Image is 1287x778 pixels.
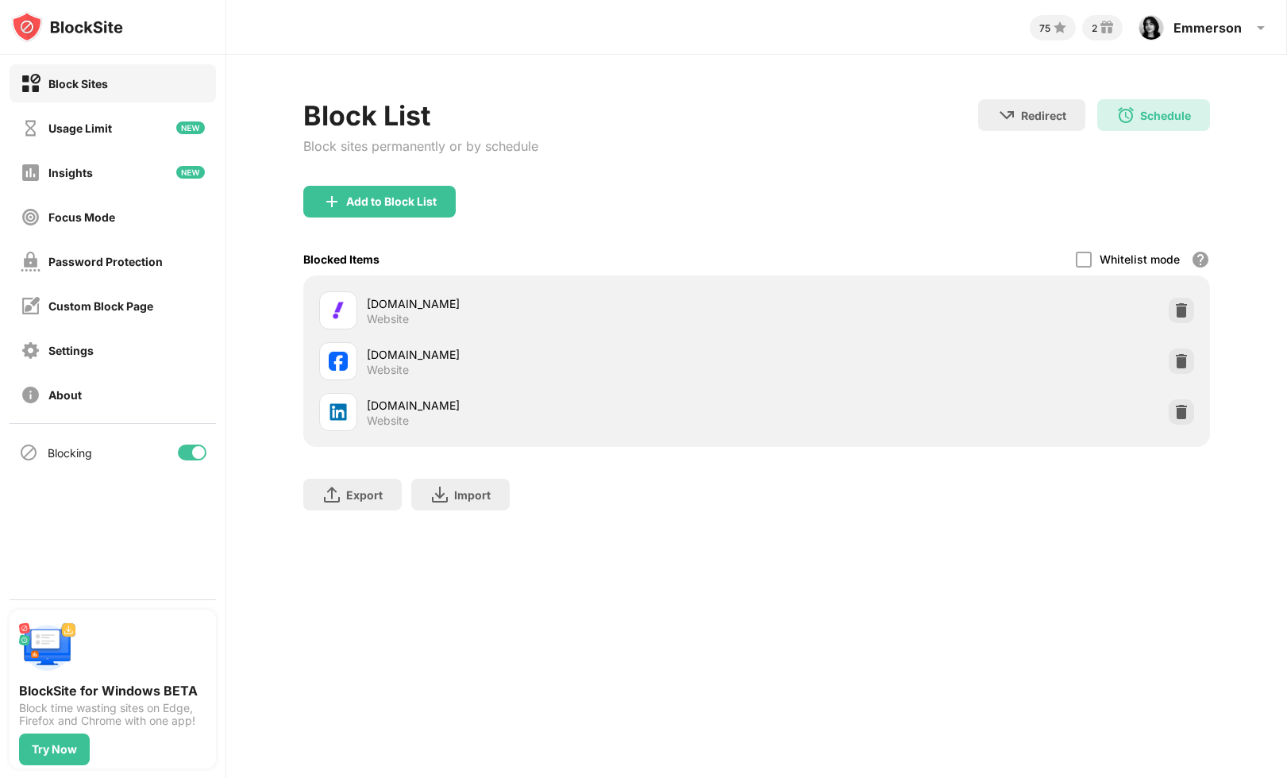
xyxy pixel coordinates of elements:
[1021,109,1066,122] div: Redirect
[48,210,115,224] div: Focus Mode
[48,344,94,357] div: Settings
[1100,252,1180,266] div: Whitelist mode
[21,385,40,405] img: about-off.svg
[367,346,757,363] div: [DOMAIN_NAME]
[1092,22,1097,34] div: 2
[48,121,112,135] div: Usage Limit
[21,118,40,138] img: time-usage-off.svg
[21,252,40,272] img: password-protection-off.svg
[367,397,757,414] div: [DOMAIN_NAME]
[21,74,40,94] img: block-on.svg
[1173,20,1242,36] div: Emmerson
[1140,109,1191,122] div: Schedule
[32,743,77,756] div: Try Now
[19,619,76,676] img: push-desktop.svg
[11,11,123,43] img: logo-blocksite.svg
[303,99,538,132] div: Block List
[19,683,206,699] div: BlockSite for Windows BETA
[367,414,409,428] div: Website
[367,312,409,326] div: Website
[176,166,205,179] img: new-icon.svg
[21,163,40,183] img: insights-off.svg
[1039,22,1050,34] div: 75
[21,207,40,227] img: focus-off.svg
[176,121,205,134] img: new-icon.svg
[454,488,491,502] div: Import
[21,296,40,316] img: customize-block-page-off.svg
[48,166,93,179] div: Insights
[48,446,92,460] div: Blocking
[346,488,383,502] div: Export
[346,195,437,208] div: Add to Block List
[1050,18,1069,37] img: points-small.svg
[303,138,538,154] div: Block sites permanently or by schedule
[367,363,409,377] div: Website
[329,352,348,371] img: favicons
[19,702,206,727] div: Block time wasting sites on Edge, Firefox and Chrome with one app!
[329,301,348,320] img: favicons
[19,443,38,462] img: blocking-icon.svg
[367,295,757,312] div: [DOMAIN_NAME]
[1097,18,1116,37] img: reward-small.svg
[48,388,82,402] div: About
[48,299,153,313] div: Custom Block Page
[48,255,163,268] div: Password Protection
[329,402,348,422] img: favicons
[21,341,40,360] img: settings-off.svg
[303,252,380,266] div: Blocked Items
[48,77,108,91] div: Block Sites
[1139,15,1164,40] img: ACg8ocKZHlEc_KQVkQyuAp4lDAuWvEiItHSST0-031MNN9zPguM=s96-c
